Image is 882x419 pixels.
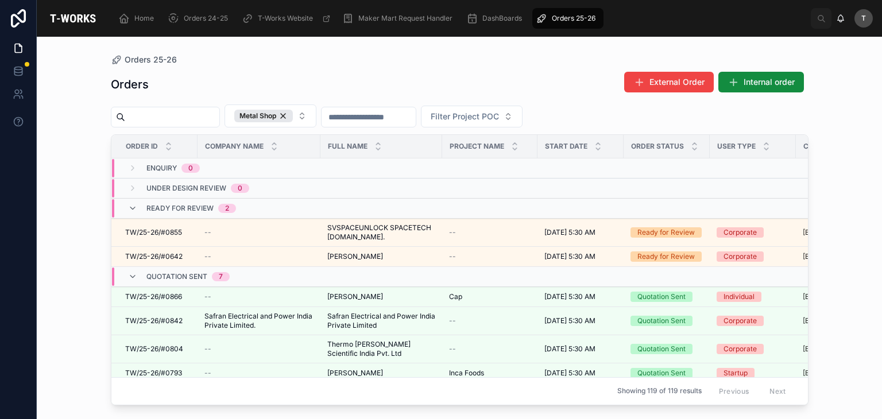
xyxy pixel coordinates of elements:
[327,340,435,358] span: Thermo [PERSON_NAME] Scientific India Pvt. Ltd
[204,252,314,261] a: --
[188,164,193,173] div: 0
[449,228,531,237] a: --
[125,252,191,261] a: TW/25-26/#0642
[449,368,484,378] span: Inca Foods
[637,316,686,326] div: Quotation Sent
[431,111,499,122] span: Filter Project POC
[126,142,158,151] span: Order ID
[234,110,293,122] div: Metal Shop
[449,316,531,325] a: --
[204,368,211,378] span: --
[449,344,531,354] a: --
[449,344,456,354] span: --
[125,228,182,237] span: TW/25-26/#0855
[204,344,314,354] a: --
[327,292,435,301] a: [PERSON_NAME]
[717,344,789,354] a: Corporate
[544,316,595,325] span: [DATE] 5:30 AM
[544,252,617,261] a: [DATE] 5:30 AM
[544,228,617,237] a: [DATE] 5:30 AM
[544,252,595,261] span: [DATE] 5:30 AM
[532,8,604,29] a: Orders 25-26
[717,142,756,151] span: User Type
[146,164,177,173] span: Enquiry
[204,292,211,301] span: --
[717,227,789,238] a: Corporate
[164,8,236,29] a: Orders 24-25
[327,368,435,378] a: [PERSON_NAME]
[545,142,587,151] span: Start Date
[544,316,617,325] a: [DATE] 5:30 AM
[205,142,264,151] span: Company Name
[125,368,191,378] a: TW/25-26/#0793
[861,14,866,23] span: T
[637,292,686,302] div: Quotation Sent
[328,142,367,151] span: Full Name
[225,204,229,213] div: 2
[544,368,617,378] a: [DATE] 5:30 AM
[449,228,456,237] span: --
[617,387,702,396] span: Showing 119 of 119 results
[204,368,314,378] a: --
[724,368,748,378] div: Startup
[125,54,177,65] span: Orders 25-26
[109,6,811,31] div: scrollable content
[544,368,595,378] span: [DATE] 5:30 AM
[146,184,226,193] span: Under Design Review
[463,8,530,29] a: DashBoards
[238,184,242,193] div: 0
[717,368,789,378] a: Startup
[115,8,162,29] a: Home
[327,223,435,242] a: SVSPACEUNLOCK SPACETECH [DOMAIN_NAME].
[624,72,714,92] button: External Order
[125,344,183,354] span: TW/25-26/#0804
[717,292,789,302] a: Individual
[482,14,522,23] span: DashBoards
[544,344,595,354] span: [DATE] 5:30 AM
[544,344,617,354] a: [DATE] 5:30 AM
[327,368,383,378] span: [PERSON_NAME]
[46,9,100,28] img: App logo
[637,251,695,262] div: Ready for Review
[204,312,314,330] a: Safran Electrical and Power India Private Limited.
[258,14,313,23] span: T-Works Website
[552,14,595,23] span: Orders 25-26
[204,344,211,354] span: --
[204,292,314,301] a: --
[630,316,703,326] a: Quotation Sent
[449,368,531,378] a: Inca Foods
[219,272,223,281] div: 7
[544,292,595,301] span: [DATE] 5:30 AM
[204,228,211,237] span: --
[630,227,703,238] a: Ready for Review
[630,292,703,302] a: Quotation Sent
[449,316,456,325] span: --
[327,312,435,330] a: Safran Electrical and Power India Private Limited
[125,368,182,378] span: TW/25-26/#0793
[717,251,789,262] a: Corporate
[358,14,452,23] span: Maker Mart Request Handler
[125,316,183,325] span: TW/25-26/#0842
[204,252,211,261] span: --
[327,292,383,301] span: [PERSON_NAME]
[125,316,191,325] a: TW/25-26/#0842
[146,204,214,213] span: Ready for Review
[450,142,504,151] span: Project Name
[225,104,316,127] button: Select Button
[238,8,336,29] a: T-Works Website
[637,368,686,378] div: Quotation Sent
[631,142,684,151] span: Order Status
[234,110,293,122] button: Unselect METAL_SHOP
[637,344,686,354] div: Quotation Sent
[327,252,435,261] a: [PERSON_NAME]
[744,76,795,88] span: Internal order
[449,252,531,261] a: --
[449,252,456,261] span: --
[449,292,462,301] span: Cap
[125,292,191,301] a: TW/25-26/#0866
[125,252,183,261] span: TW/25-26/#0642
[111,76,149,92] h1: Orders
